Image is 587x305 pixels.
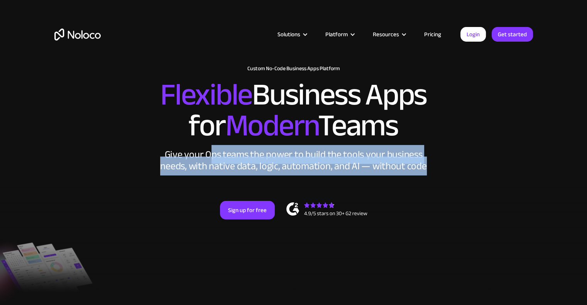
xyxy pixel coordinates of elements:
[220,201,275,219] a: Sign up for free
[54,29,101,40] a: home
[268,29,316,39] div: Solutions
[414,29,451,39] a: Pricing
[363,29,414,39] div: Resources
[277,29,300,39] div: Solutions
[325,29,348,39] div: Platform
[373,29,399,39] div: Resources
[460,27,486,42] a: Login
[316,29,363,39] div: Platform
[225,97,318,154] span: Modern
[492,27,533,42] a: Get started
[160,66,252,123] span: Flexible
[159,149,429,172] div: Give your Ops teams the power to build the tools your business needs, with native data, logic, au...
[54,79,533,141] h2: Business Apps for Teams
